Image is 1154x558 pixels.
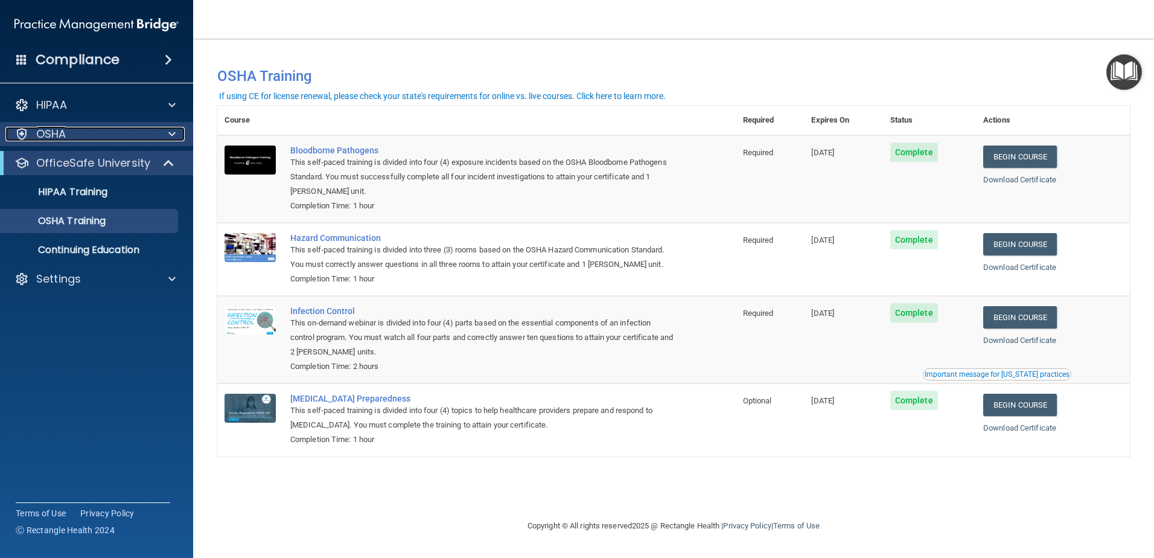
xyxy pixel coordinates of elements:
[217,90,668,102] button: If using CE for license renewal, please check your state's requirements for online vs. live cours...
[1106,54,1142,90] button: Open Resource Center
[983,146,1057,168] a: Begin Course
[36,156,150,170] p: OfficeSafe University
[983,336,1056,345] a: Download Certificate
[8,215,106,227] p: OSHA Training
[290,233,675,243] a: Hazard Communication
[453,507,894,545] div: Copyright © All rights reserved 2025 @ Rectangle Health | |
[890,391,938,410] span: Complete
[36,272,81,286] p: Settings
[290,243,675,272] div: This self-paced training is divided into three (3) rooms based on the OSHA Hazard Communication S...
[36,98,67,112] p: HIPAA
[983,175,1056,184] a: Download Certificate
[217,106,283,135] th: Course
[290,272,675,286] div: Completion Time: 1 hour
[811,396,834,405] span: [DATE]
[736,106,805,135] th: Required
[290,316,675,359] div: This on-demand webinar is divided into four (4) parts based on the essential components of an inf...
[290,432,675,447] div: Completion Time: 1 hour
[14,13,179,37] img: PMB logo
[290,403,675,432] div: This self-paced training is divided into four (4) topics to help healthcare providers prepare and...
[290,155,675,199] div: This self-paced training is divided into four (4) exposure incidents based on the OSHA Bloodborne...
[983,423,1056,432] a: Download Certificate
[773,521,820,530] a: Terms of Use
[14,272,176,286] a: Settings
[14,156,175,170] a: OfficeSafe University
[16,524,115,536] span: Ⓒ Rectangle Health 2024
[8,244,173,256] p: Continuing Education
[923,368,1071,380] button: Read this if you are a dental practitioner in the state of CA
[890,143,938,162] span: Complete
[890,303,938,322] span: Complete
[983,233,1057,255] a: Begin Course
[723,521,771,530] a: Privacy Policy
[983,306,1057,329] a: Begin Course
[14,98,176,112] a: HIPAA
[219,92,666,100] div: If using CE for license renewal, please check your state's requirements for online vs. live cours...
[290,146,675,155] a: Bloodborne Pathogens
[811,236,834,245] span: [DATE]
[8,186,107,198] p: HIPAA Training
[883,106,976,135] th: Status
[743,236,774,245] span: Required
[290,359,675,374] div: Completion Time: 2 hours
[811,309,834,318] span: [DATE]
[743,148,774,157] span: Required
[811,148,834,157] span: [DATE]
[16,507,66,519] a: Terms of Use
[976,106,1130,135] th: Actions
[36,127,66,141] p: OSHA
[983,394,1057,416] a: Begin Course
[36,51,120,68] h4: Compliance
[743,309,774,318] span: Required
[925,371,1070,378] div: Important message for [US_STATE] practices
[890,230,938,249] span: Complete
[983,263,1056,272] a: Download Certificate
[290,394,675,403] a: [MEDICAL_DATA] Preparedness
[804,106,882,135] th: Expires On
[217,68,1130,85] h4: OSHA Training
[80,507,135,519] a: Privacy Policy
[14,127,176,141] a: OSHA
[743,396,772,405] span: Optional
[290,199,675,213] div: Completion Time: 1 hour
[290,306,675,316] a: Infection Control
